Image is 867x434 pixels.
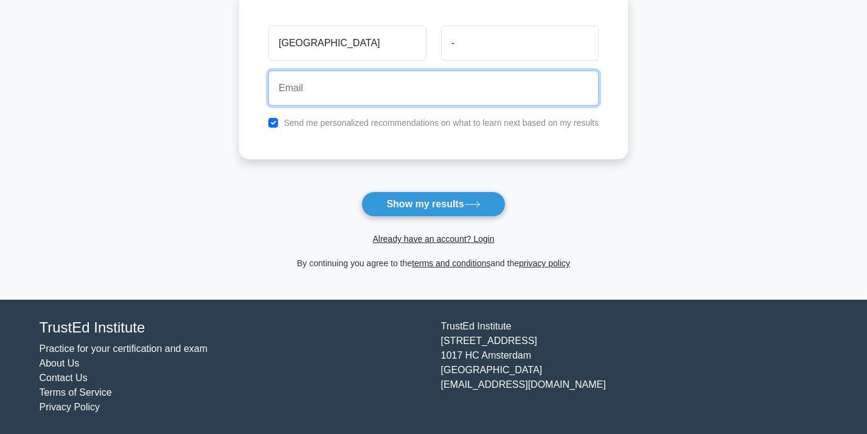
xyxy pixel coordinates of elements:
[372,234,494,244] a: Already have an account? Login
[361,191,505,217] button: Show my results
[232,256,635,270] div: By continuing you agree to the and the
[412,258,490,268] a: terms and conditions
[40,358,80,368] a: About Us
[268,71,599,106] input: Email
[40,373,88,383] a: Contact Us
[519,258,570,268] a: privacy policy
[434,319,835,415] div: TrustEd Institute [STREET_ADDRESS] 1017 HC Amsterdam [GEOGRAPHIC_DATA] [EMAIL_ADDRESS][DOMAIN_NAME]
[40,387,112,398] a: Terms of Service
[284,118,599,128] label: Send me personalized recommendations on what to learn next based on my results
[441,26,599,61] input: Last name
[40,343,208,354] a: Practice for your certification and exam
[40,402,100,412] a: Privacy Policy
[268,26,426,61] input: First name
[40,319,427,337] h4: TrustEd Institute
